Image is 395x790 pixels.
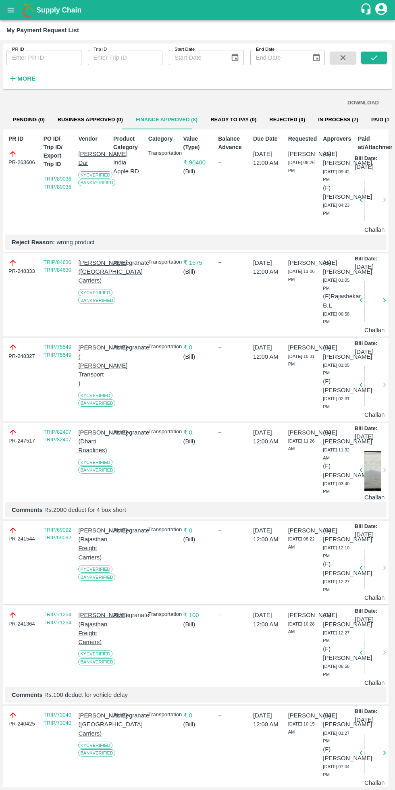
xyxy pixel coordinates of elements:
[288,354,315,367] span: [DATE] 10:31 PM
[323,258,351,276] p: (B) [PERSON_NAME]
[323,764,349,777] span: [DATE] 07:04 PM
[253,150,282,168] p: [DATE] 12:00 AM
[8,150,37,166] div: PR-263606
[8,711,37,728] div: PR-240425
[44,712,71,726] a: TRIP/73040 TRIP/73040
[113,428,142,437] p: Pomegranate
[253,258,282,276] p: [DATE] 12:00 AM
[355,530,374,539] p: [DATE]
[374,2,389,19] div: account of current user
[288,258,317,267] p: [PERSON_NAME]
[78,258,107,285] p: [PERSON_NAME]([GEOGRAPHIC_DATA] Carriers)
[355,255,377,263] p: Bill Date:
[78,150,107,168] p: [PERSON_NAME] Dar
[218,258,247,266] div: --
[12,505,380,514] p: Rs.2000 deduct for 4 box short
[323,545,349,558] span: [DATE] 12:10 PM
[6,25,79,35] div: My Payment Request List
[183,135,212,152] p: Value (Type)
[355,715,374,724] p: [DATE]
[364,678,381,687] p: Challan
[78,526,107,562] p: [PERSON_NAME] (Rajasthan Freight Carriers)
[183,711,212,720] p: ₹ 0
[129,110,204,129] button: Finance Approved (8)
[360,3,374,17] div: customer-support
[323,630,349,643] span: [DATE] 12:27 PM
[218,158,247,166] div: --
[8,135,37,143] p: PR ID
[12,239,55,245] b: Reject Reason:
[78,565,112,573] span: KYC Verified
[36,4,360,16] a: Supply Chain
[355,708,377,715] p: Bill Date:
[183,720,212,729] p: ( Bill )
[78,650,112,657] span: KYC Verified
[263,110,312,129] button: Rejected (0)
[113,711,142,720] p: Pomegranate
[183,343,212,352] p: ₹ 0
[364,593,381,602] p: Challan
[51,110,129,129] button: Business Approved (0)
[148,428,177,436] p: Transportation
[44,176,71,190] a: TRIP/89036 TRIP/89036
[288,343,317,352] p: [PERSON_NAME]
[253,711,282,729] p: [DATE] 12:00 AM
[364,410,381,419] p: Challan
[148,135,177,143] p: Category
[44,259,71,273] a: TRIP/84630 TRIP/84630
[148,711,177,719] p: Transportation
[323,526,351,544] p: (B) [PERSON_NAME]
[78,392,112,399] span: KYC Verified
[323,377,351,395] p: (F) [PERSON_NAME]
[309,50,324,65] button: Choose date
[8,611,37,628] div: PR-241364
[288,150,317,158] p: [PERSON_NAME]
[218,135,247,152] p: Balance Advance
[323,292,351,310] p: (F) Rajashekar B.L
[78,658,115,665] span: Bank Verified
[288,611,317,620] p: [PERSON_NAME]
[323,481,349,494] span: [DATE] 03:40 PM
[44,344,71,358] a: TRIP/75549 TRIP/75549
[78,343,107,388] p: [PERSON_NAME] ( [PERSON_NAME] Transport )
[88,50,163,65] input: Enter Trip ID
[288,135,317,143] p: Requested
[113,158,142,176] p: India Apple RD
[323,363,349,376] span: [DATE] 01:05 PM
[323,462,351,480] p: (F) [PERSON_NAME]
[204,110,263,129] button: Ready To Pay (0)
[355,155,377,162] p: Bill Date:
[78,459,112,466] span: KYC Verified
[323,312,349,324] span: [DATE] 06:58 PM
[78,574,115,581] span: Bank Verified
[364,493,381,502] p: Challan
[288,622,315,634] span: [DATE] 10:28 AM
[148,150,177,157] p: Transportation
[12,692,43,698] b: Comments
[78,399,115,407] span: Bank Verified
[288,526,317,535] p: [PERSON_NAME]
[323,203,349,216] span: [DATE] 04:23 PM
[183,611,212,620] p: ₹ 100
[288,536,315,549] span: [DATE] 08:22 AM
[113,343,142,352] p: Pomegranate
[323,745,351,763] p: (F) [PERSON_NAME]
[36,6,81,14] b: Supply Chain
[8,526,37,543] div: PR-241544
[78,171,112,179] span: KYC Verified
[323,447,349,460] span: [DATE] 11:32 AM
[113,258,142,267] p: Pomegranate
[312,110,365,129] button: In Process (7)
[2,1,20,19] button: open drawer
[323,559,351,578] p: (F) [PERSON_NAME]
[288,160,315,173] span: [DATE] 08:26 PM
[12,238,380,247] p: wrong product
[12,690,380,699] p: Rs.100 deduct for vehicle delay
[253,526,282,544] p: [DATE] 12:00 AM
[113,526,142,535] p: Pomegranate
[355,523,377,530] p: Bill Date:
[323,135,351,143] p: Approvers
[183,267,212,276] p: ( Bill )
[253,343,282,361] p: [DATE] 12:00 AM
[253,135,282,143] p: Due Date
